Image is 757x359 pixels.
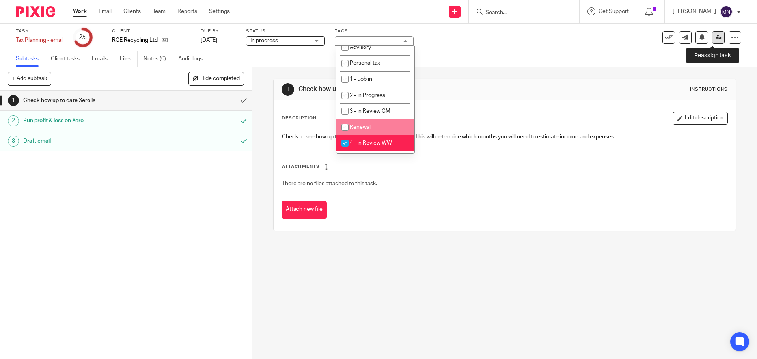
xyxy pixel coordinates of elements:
[201,37,217,43] span: [DATE]
[720,6,733,18] img: svg%3E
[153,7,166,15] a: Team
[112,36,158,44] p: RGE Recycling Ltd
[209,7,230,15] a: Settings
[282,83,294,96] div: 1
[282,133,727,141] p: Check to see how up to date the Xero bookkeeping is. This will determine which months you will ne...
[298,85,522,93] h1: Check how up to date Xero is
[485,9,556,17] input: Search
[335,28,414,34] label: Tags
[178,51,209,67] a: Audit logs
[350,45,371,50] span: Advisory
[350,93,385,98] span: 2 - In Progress
[350,125,371,130] span: Renewal
[673,7,716,15] p: [PERSON_NAME]
[200,76,240,82] span: Hide completed
[23,135,160,147] h1: Draft email
[16,36,63,44] div: Tax Planning - email
[23,95,160,106] h1: Check how up to date Xero is
[350,108,390,114] span: 3 - In Review CM
[282,181,377,186] span: There are no files attached to this task.
[282,115,317,121] p: Description
[282,164,320,169] span: Attachments
[350,76,372,82] span: 1 - Job in
[177,7,197,15] a: Reports
[8,136,19,147] div: 3
[51,51,86,67] a: Client tasks
[73,7,87,15] a: Work
[112,28,191,34] label: Client
[8,72,51,85] button: + Add subtask
[246,28,325,34] label: Status
[8,95,19,106] div: 1
[79,33,87,42] div: 2
[99,7,112,15] a: Email
[8,115,19,126] div: 2
[201,28,236,34] label: Due by
[82,35,87,40] small: /3
[350,140,392,146] span: 4 - In Review WW
[144,51,172,67] a: Notes (0)
[120,51,138,67] a: Files
[23,115,160,126] h1: Run profit & loss on Xero
[188,72,244,85] button: Hide completed
[690,86,728,93] div: Instructions
[599,9,629,14] span: Get Support
[123,7,141,15] a: Clients
[16,6,55,17] img: Pixie
[92,51,114,67] a: Emails
[16,28,63,34] label: Task
[16,51,45,67] a: Subtasks
[250,38,278,43] span: In progress
[282,201,327,219] button: Attach new file
[350,60,380,66] span: Personal tax
[673,112,728,125] button: Edit description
